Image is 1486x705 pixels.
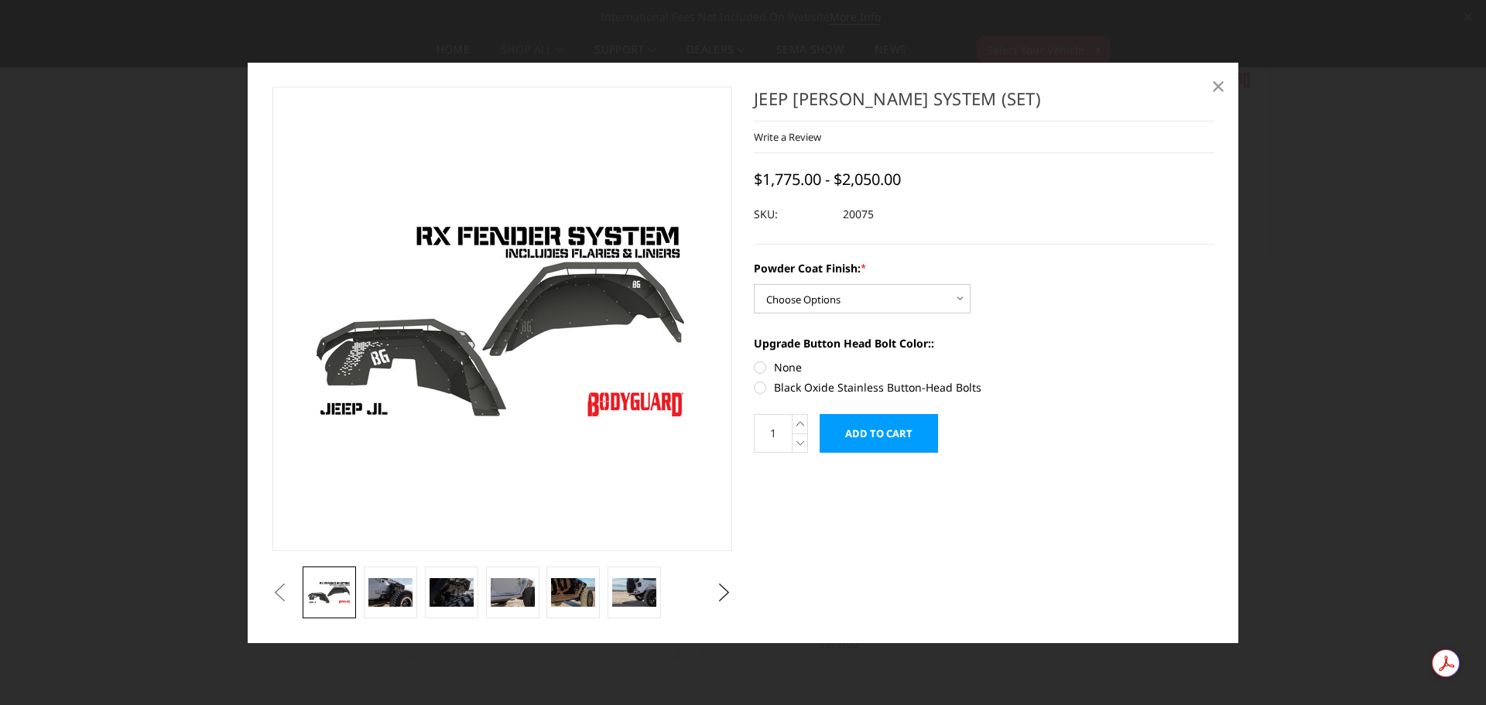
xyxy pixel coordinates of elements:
label: Black Oxide Stainless Button-Head Bolts [754,379,1214,395]
img: Jeep JL Fender System (set) [368,578,413,607]
button: Previous [269,581,292,604]
dd: 20075 [843,200,874,228]
a: Close [1206,74,1231,98]
iframe: Chat Widget [1409,631,1486,705]
label: None [754,359,1214,375]
input: Add to Cart [820,414,938,453]
img: Jeep JL Fender System (set) [551,578,595,607]
img: Jeep JL Fender System (set) [430,578,474,607]
img: Jeep JL Fender System (set) [491,578,535,607]
a: Jeep JL Fender System (set) [272,87,733,551]
dt: SKU: [754,200,831,228]
img: Jeep JL Fender System (set) [612,578,656,607]
span: $1,775.00 - $2,050.00 [754,169,901,190]
label: Powder Coat Finish: [754,260,1214,276]
button: Next [713,581,736,604]
span: × [1211,69,1225,102]
a: Write a Review [754,130,821,144]
label: Upgrade Button Head Bolt Color:: [754,335,1214,351]
h1: Jeep [PERSON_NAME] System (set) [754,87,1214,121]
